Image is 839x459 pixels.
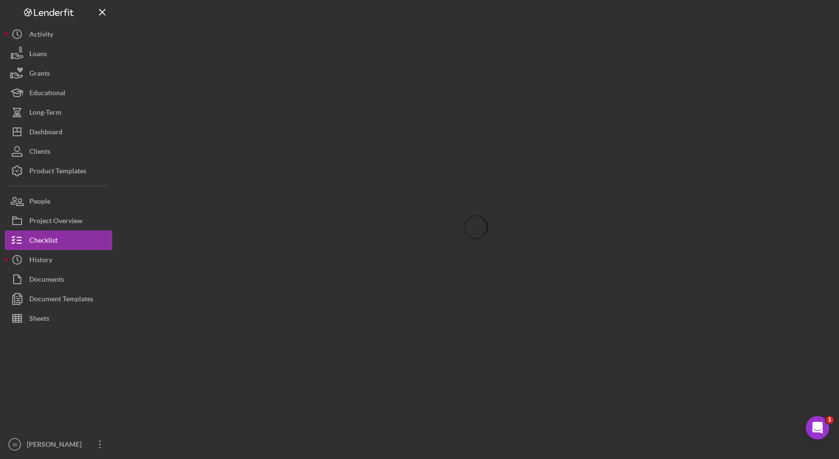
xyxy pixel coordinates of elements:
[29,191,50,213] div: People
[5,83,112,103] button: Educational
[29,250,52,272] div: History
[5,289,112,309] button: Document Templates
[29,103,61,125] div: Long-Term
[5,211,112,230] button: Project Overview
[5,435,112,454] button: JB[PERSON_NAME]
[29,211,82,233] div: Project Overview
[5,230,112,250] button: Checklist
[29,270,64,292] div: Documents
[826,416,834,424] span: 1
[12,442,17,447] text: JB
[29,142,50,164] div: Clients
[29,230,58,252] div: Checklist
[29,63,50,85] div: Grants
[5,44,112,63] button: Loans
[5,161,112,181] button: Product Templates
[29,161,86,183] div: Product Templates
[806,416,829,439] iframe: Intercom live chat
[29,309,49,331] div: Sheets
[29,289,93,311] div: Document Templates
[5,122,112,142] button: Dashboard
[29,122,62,144] div: Dashboard
[5,63,112,83] button: Grants
[29,83,65,105] div: Educational
[5,309,112,328] button: Sheets
[5,103,112,122] button: Long-Term
[5,270,112,289] button: Documents
[5,250,112,270] button: History
[29,24,53,46] div: Activity
[5,142,112,161] button: Clients
[24,435,88,457] div: [PERSON_NAME]
[5,191,112,211] button: People
[29,44,47,66] div: Loans
[5,24,112,44] button: Activity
